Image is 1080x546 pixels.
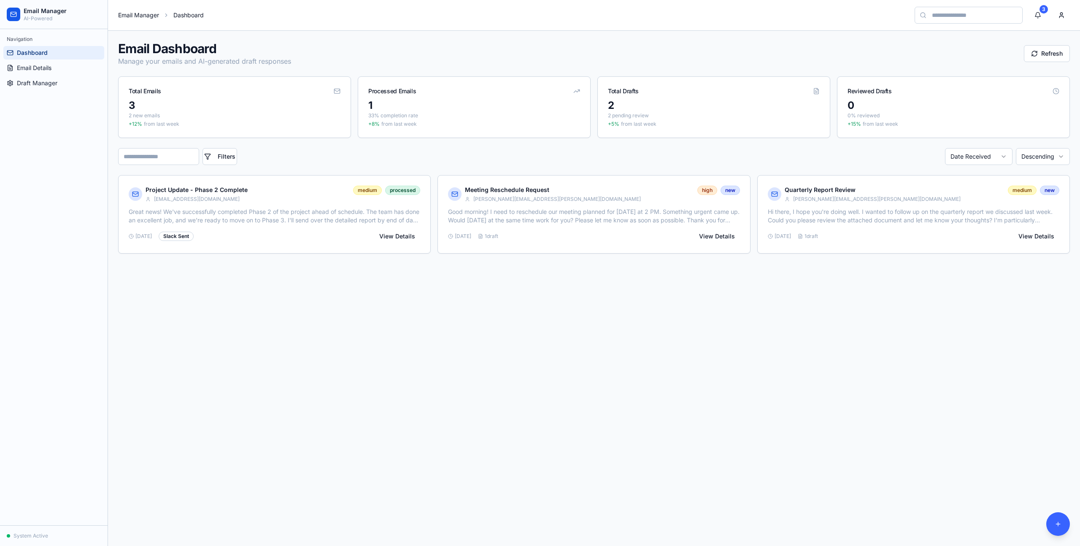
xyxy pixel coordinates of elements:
[129,87,161,95] div: Total Emails
[129,121,142,127] span: + 12 %
[694,230,740,243] button: View Details
[721,186,740,195] div: new
[448,208,740,224] p: Good morning! I need to reschedule our meeting planned for [DATE] at 2 PM. Something urgent came ...
[608,112,820,119] p: 2 pending review
[608,121,619,127] span: + 5 %
[785,186,1008,194] h3: Quarterly Report Review
[1040,186,1059,195] div: new
[3,61,104,75] a: Email Details
[173,11,204,19] span: Dashboard
[805,233,818,240] span: 1 draft
[3,76,104,90] a: Draft Manager
[863,121,898,127] span: from last week
[129,208,420,224] p: Great news! We've successfully completed Phase 2 of the project ahead of schedule. The team has d...
[154,196,240,203] span: [EMAIL_ADDRESS][DOMAIN_NAME]
[368,87,416,95] div: Processed Emails
[608,99,820,112] div: 2
[144,121,179,127] span: from last week
[118,11,159,19] a: Email Manager
[24,7,67,15] h2: Email Manager
[118,56,291,66] p: Manage your emails and AI-generated draft responses
[129,112,340,119] p: 2 new emails
[353,186,382,195] div: medium
[129,99,340,112] div: 3
[3,32,104,46] div: Navigation
[3,46,104,59] a: Dashboard
[1013,230,1059,243] button: View Details
[793,196,961,203] span: [PERSON_NAME][EMAIL_ADDRESS][PERSON_NAME][DOMAIN_NAME]
[368,99,580,112] div: 1
[385,186,420,195] div: processed
[13,532,48,539] span: System Active
[368,121,380,127] span: + 8 %
[381,121,417,127] span: from last week
[848,112,1059,119] p: 0% reviewed
[17,79,57,87] span: Draft Manager
[146,186,353,194] h3: Project Update - Phase 2 Complete
[455,233,471,240] span: [DATE]
[118,41,291,56] h1: Email Dashboard
[135,233,152,240] span: [DATE]
[485,233,498,240] span: 1 draft
[465,186,697,194] h3: Meeting Reschedule Request
[24,15,67,22] p: AI-Powered
[848,99,1059,112] div: 0
[697,186,717,195] div: high
[621,121,656,127] span: from last week
[17,49,48,57] span: Dashboard
[1029,7,1046,24] button: 3
[848,87,892,95] div: Reviewed Drafts
[202,148,237,165] button: Filters
[1008,186,1037,195] div: medium
[608,87,639,95] div: Total Drafts
[17,64,51,72] span: Email Details
[848,121,861,127] span: + 15 %
[473,196,641,203] span: [PERSON_NAME][EMAIL_ADDRESS][PERSON_NAME][DOMAIN_NAME]
[118,11,204,19] nav: breadcrumb
[368,112,580,119] p: 33% completion rate
[374,230,420,243] button: View Details
[1024,45,1070,62] button: Refresh
[1039,5,1048,14] div: 3
[775,233,791,240] span: [DATE]
[768,208,1059,224] p: Hi there, I hope you're doing well. I wanted to follow up on the quarterly report we discussed la...
[159,232,194,241] div: Slack Sent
